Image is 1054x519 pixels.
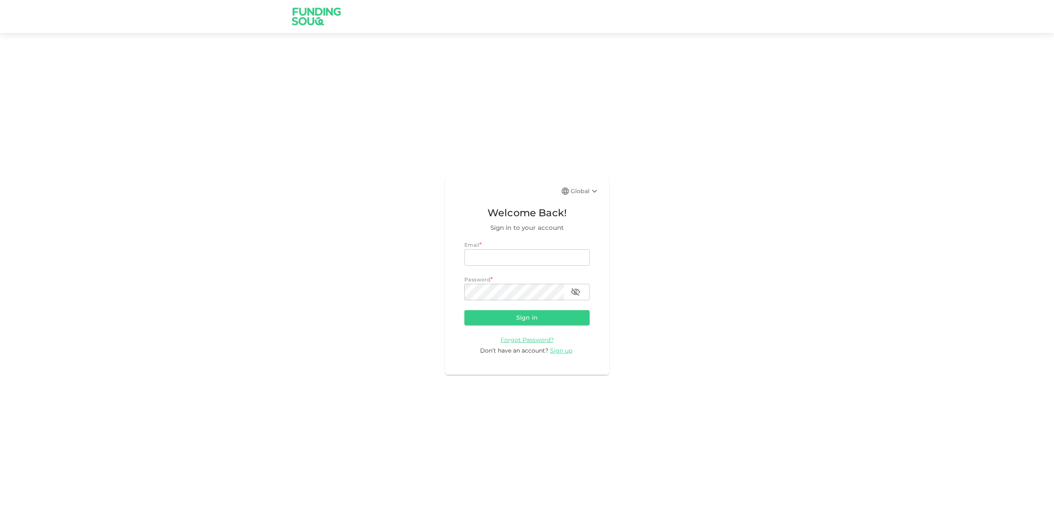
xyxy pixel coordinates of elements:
[464,284,564,300] input: password
[464,205,590,221] span: Welcome Back!
[464,249,590,266] input: email
[501,336,554,344] a: Forgot Password?
[464,223,590,233] span: Sign in to your account
[571,186,599,196] div: Global
[501,336,554,344] span: Forgot Password?
[464,242,479,248] span: Email
[550,347,572,354] span: Sign up
[480,347,548,354] span: Don’t have an account?
[464,276,490,283] span: Password
[464,310,590,325] button: Sign in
